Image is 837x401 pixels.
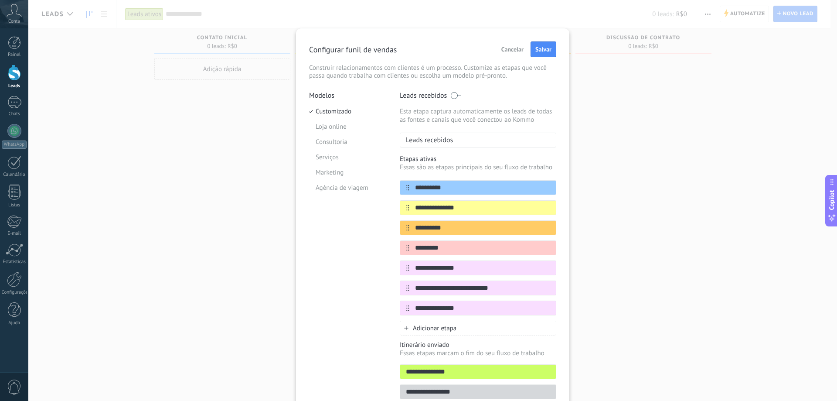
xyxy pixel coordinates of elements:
[2,111,27,117] div: Chats
[400,163,556,171] p: Essas são as etapas principais do seu fluxo de trabalho
[309,45,397,55] p: Configurar funil de vendas
[497,43,527,56] button: Cancelar
[309,134,387,150] li: Consultoria
[309,165,387,180] li: Marketing
[2,83,27,89] div: Leads
[309,150,387,165] li: Serviços
[400,136,453,144] p: Leads recebidos
[309,91,387,100] p: Modelos
[8,19,20,24] span: Conta
[2,52,27,58] div: Painel
[309,104,387,119] li: Customizado
[2,320,27,326] div: Ajuda
[400,107,556,124] p: Esta etapa captura automaticamente os leads de todas as fontes e canais que você conectou ao Kommo
[2,172,27,178] div: Calendário
[309,119,387,134] li: Loja online
[400,341,556,349] p: Itinerário enviado
[309,64,556,80] p: Construir relacionamentos com clientes é um processo. Customize as etapas que você passa quando t...
[827,190,836,210] span: Copilot
[2,202,27,208] div: Listas
[2,259,27,265] div: Estatísticas
[535,46,551,52] span: Salvar
[400,91,447,100] p: Leads recebidos
[400,349,556,357] p: Essas etapas marcam o fim do seu fluxo de trabalho
[309,180,387,195] li: Agência de viagem
[2,141,27,149] div: WhatsApp
[2,290,27,295] div: Configurações
[413,324,456,332] span: Adicionar etapa
[400,155,556,163] p: Etapas ativas
[2,231,27,236] div: E-mail
[531,41,556,57] button: Salvar
[501,46,524,52] span: Cancelar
